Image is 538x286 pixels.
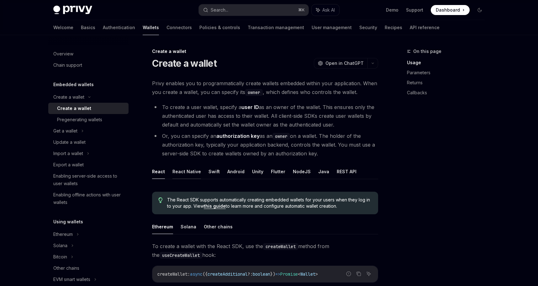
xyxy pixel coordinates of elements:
[143,20,159,35] a: Wallets
[152,79,378,96] span: Privy enables you to programmatically create wallets embedded within your application. When you c...
[245,89,263,96] code: owner
[53,191,125,206] div: Enabling offline actions with user wallets
[53,138,86,146] div: Update a wallet
[172,164,201,179] button: React Native
[152,132,378,158] li: Or, you can specify an as an on a wallet. The holder of the authorization key, typically your app...
[152,58,217,69] h1: Create a wallet
[407,78,490,88] a: Returns
[204,219,233,234] button: Other chains
[325,60,364,66] span: Open in ChatGPT
[263,243,298,250] code: createWallet
[53,81,94,88] h5: Embedded wallets
[315,271,318,277] span: >
[293,164,311,179] button: NodeJS
[187,271,190,277] span: :
[248,271,253,277] span: ?:
[204,203,226,209] a: this guide
[181,219,196,234] button: Solana
[103,20,135,35] a: Authentication
[48,189,129,208] a: Enabling offline actions with user wallets
[216,133,260,139] strong: authorization key
[160,252,202,259] code: useCreateWallet
[298,271,300,277] span: <
[53,61,82,69] div: Chain support
[407,88,490,98] a: Callbacks
[199,20,240,35] a: Policies & controls
[53,50,73,58] div: Overview
[385,20,402,35] a: Recipes
[270,271,275,277] span: })
[280,271,298,277] span: Promise
[48,60,129,71] a: Chain support
[322,7,335,13] span: Ask AI
[227,164,245,179] button: Android
[158,197,163,203] svg: Tip
[48,48,129,60] a: Overview
[53,161,84,169] div: Export a wallet
[48,103,129,114] a: Create a wallet
[345,270,353,278] button: Report incorrect code
[57,116,102,123] div: Pregenerating wallets
[53,242,67,249] div: Solana
[248,20,304,35] a: Transaction management
[53,231,73,238] div: Ethereum
[271,164,285,179] button: Flutter
[53,172,125,187] div: Enabling server-side access to user wallets
[365,270,373,278] button: Ask AI
[208,164,220,179] button: Swift
[413,48,441,55] span: On this page
[166,20,192,35] a: Connectors
[203,271,208,277] span: ({
[272,133,290,140] code: owner
[190,271,203,277] span: async
[410,20,440,35] a: API reference
[53,127,77,135] div: Get a wallet
[312,4,339,16] button: Ask AI
[208,271,248,277] span: createAdditional
[407,68,490,78] a: Parameters
[48,170,129,189] a: Enabling server-side access to user wallets
[53,264,79,272] div: Other chains
[53,93,84,101] div: Create a wallet
[57,105,91,112] div: Create a wallet
[431,5,470,15] a: Dashboard
[53,6,92,14] img: dark logo
[359,20,377,35] a: Security
[152,48,378,55] div: Create a wallet
[407,58,490,68] a: Usage
[53,150,83,157] div: Import a wallet
[48,137,129,148] a: Update a wallet
[167,197,372,209] span: The React SDK supports automatically creating embedded wallets for your users when they log in to...
[48,159,129,170] a: Export a wallet
[53,20,73,35] a: Welcome
[355,270,363,278] button: Copy the contents from the code block
[48,263,129,274] a: Other chains
[318,164,329,179] button: Java
[53,276,90,283] div: EVM smart wallets
[337,164,356,179] button: REST API
[53,253,67,261] div: Bitcoin
[81,20,95,35] a: Basics
[199,4,309,16] button: Search...⌘K
[152,219,173,234] button: Ethereum
[241,104,259,110] strong: user ID
[53,218,83,226] h5: Using wallets
[152,103,378,129] li: To create a user wallet, specify a as an owner of the wallet. This ensures only the authenticated...
[386,7,398,13] a: Demo
[475,5,485,15] button: Toggle dark mode
[48,114,129,125] a: Pregenerating wallets
[312,20,352,35] a: User management
[298,8,305,13] span: ⌘ K
[253,271,270,277] span: boolean
[314,58,367,69] button: Open in ChatGPT
[152,242,378,259] span: To create a wallet with the React SDK, use the method from the hook:
[406,7,423,13] a: Support
[436,7,460,13] span: Dashboard
[275,271,280,277] span: =>
[152,164,165,179] button: React
[157,271,187,277] span: createWallet
[300,271,315,277] span: Wallet
[252,164,263,179] button: Unity
[211,6,228,14] div: Search...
